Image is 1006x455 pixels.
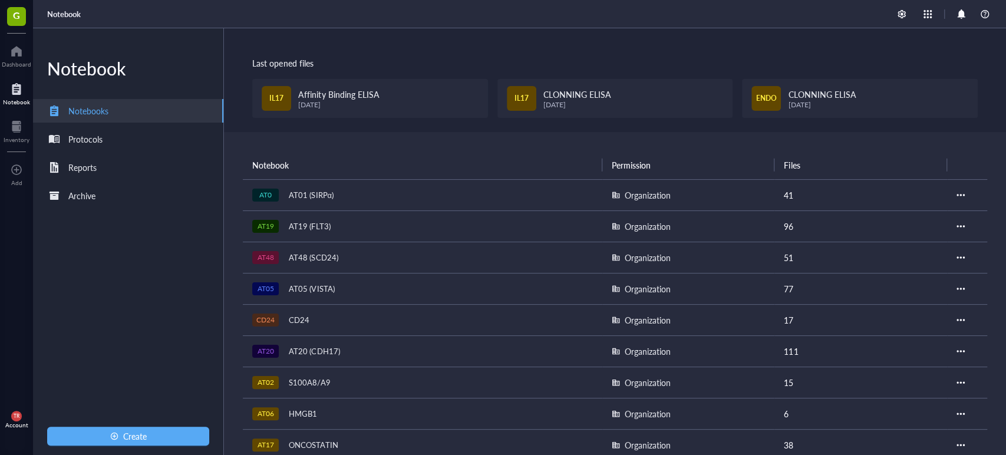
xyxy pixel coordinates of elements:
[756,93,777,104] span: ENDO
[625,407,671,420] div: Organization
[33,156,223,179] a: Reports
[602,151,775,179] th: Permission
[625,220,671,233] div: Organization
[2,61,31,68] div: Dashboard
[625,376,671,389] div: Organization
[3,98,30,105] div: Notebook
[283,437,343,453] div: ONCOSTATIN
[14,413,19,419] span: TR
[774,335,947,367] td: 111
[243,151,602,179] th: Notebook
[774,304,947,335] td: 17
[514,93,529,104] span: IL17
[68,104,108,117] div: Notebooks
[269,93,283,104] span: IL17
[33,57,223,80] div: Notebook
[774,398,947,429] td: 6
[283,343,345,360] div: AT20 (CDH17)
[283,312,315,328] div: CD24
[774,367,947,398] td: 15
[774,179,947,210] td: 41
[33,127,223,151] a: Protocols
[123,431,147,441] span: Create
[47,9,81,19] a: Notebook
[13,8,20,22] span: G
[47,427,209,446] button: Create
[543,101,611,109] div: [DATE]
[68,189,95,202] div: Archive
[283,218,335,235] div: AT19 (FLT3)
[625,438,671,451] div: Organization
[11,179,22,186] div: Add
[3,80,30,105] a: Notebook
[788,88,856,100] span: CLONNING ELISA
[625,251,671,264] div: Organization
[4,117,29,143] a: Inventory
[774,151,947,179] th: Files
[68,133,103,146] div: Protocols
[625,189,671,202] div: Organization
[298,88,379,100] span: Affinity Binding ELISA
[283,405,322,422] div: HMGB1
[774,210,947,242] td: 96
[788,101,856,109] div: [DATE]
[4,136,29,143] div: Inventory
[625,282,671,295] div: Organization
[68,161,97,174] div: Reports
[774,273,947,304] td: 77
[2,42,31,68] a: Dashboard
[543,88,611,100] span: CLONNING ELISA
[283,249,343,266] div: AT48 (SCD24)
[625,345,671,358] div: Organization
[283,281,339,297] div: AT05 (VISTA)
[283,374,335,391] div: S100A8/A9
[33,99,223,123] a: Notebooks
[283,187,339,203] div: AT01 (SIRPα)
[5,421,28,428] div: Account
[252,57,978,70] div: Last opened files
[33,184,223,207] a: Archive
[774,242,947,273] td: 51
[298,101,379,109] div: [DATE]
[625,314,671,327] div: Organization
